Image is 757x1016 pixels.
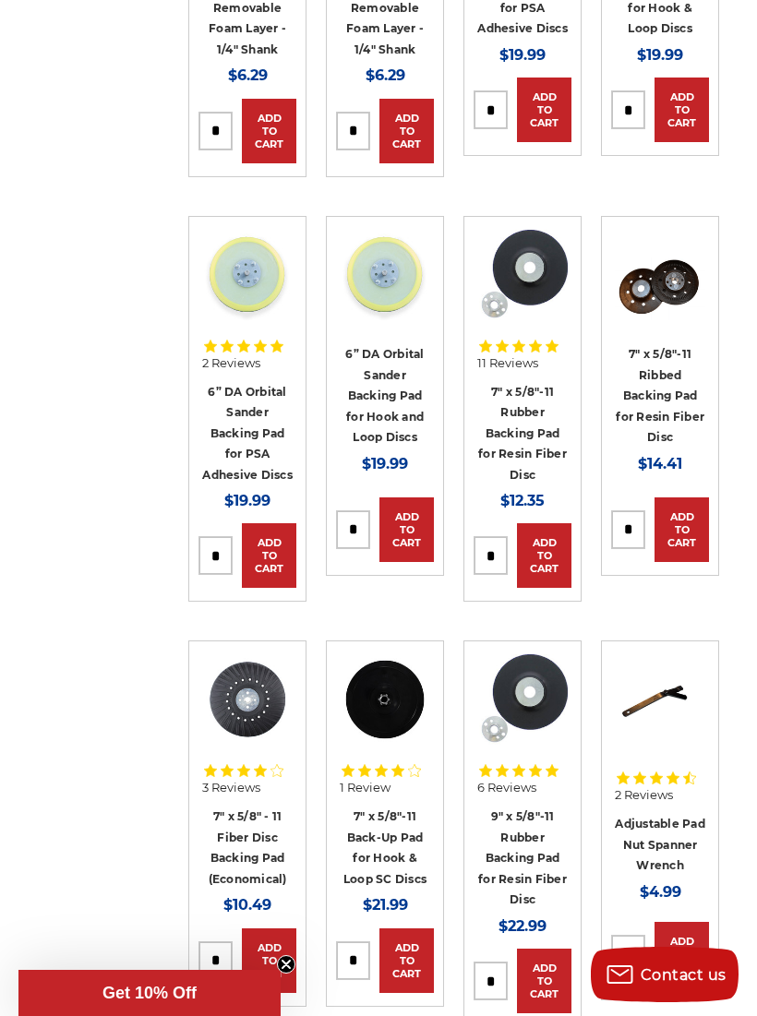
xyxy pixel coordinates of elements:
a: 6” DA Orbital Sander Backing Pad for PSA Adhesive Discs [202,385,293,482]
a: Add to Cart [379,928,434,993]
span: 1 Review [340,782,391,794]
span: $19.99 [637,46,683,64]
a: Add to Cart [517,949,571,1013]
span: Contact us [641,966,727,984]
span: $19.99 [499,46,546,64]
img: 6” DA Orbital Sander Backing Pad for Hook and Loop Discs [340,230,430,320]
img: Adjustable Pad Nut Wrench [615,654,705,745]
a: Add to Cart [379,99,434,163]
a: 7" x 5/8"-11 Back-Up Pad for Hook & Loop SC Discs [343,809,427,886]
img: 7" x 5/8"-11 Back-Up Pad for Hook & Loop SC Discs [340,654,430,745]
span: $14.41 [638,455,682,472]
a: 7" resin fiber backing pad with air cool ribs [615,230,705,320]
a: Add to Cart [517,523,571,588]
span: 2 Reviews [615,789,673,801]
a: Add to Cart [242,99,296,163]
span: $12.35 [500,492,545,509]
img: 7-inch resin fiber disc backing pad with polypropylene plastic and cooling spiral ribs [202,654,293,745]
span: $6.29 [228,66,268,84]
img: 7" Resin Fiber Rubber Backing Pad 5/8-11 nut [477,230,568,320]
span: 6 Reviews [477,782,536,794]
a: 7" x 5/8"-11 Ribbed Backing Pad for Resin Fiber Disc [616,347,704,444]
a: Add to Cart [655,497,709,562]
a: Adjustable Pad Nut Spanner Wrench [615,817,705,872]
button: Contact us [591,947,739,1002]
a: Add to Cart [242,928,296,993]
span: $10.49 [223,896,271,914]
img: 7" resin fiber backing pad with air cool ribs [615,257,705,320]
a: 7" x 5/8"-11 Rubber Backing Pad for Resin Fiber Disc [478,385,567,482]
div: Get 10% OffClose teaser [18,970,281,1016]
img: 6” DA Orbital Sander Backing Pad for PSA Adhesive Discs [202,230,293,320]
span: Get 10% Off [102,984,197,1002]
button: Close teaser [277,955,295,974]
img: 9" Resin Fiber Rubber Backing Pad 5/8-11 nut [477,654,568,745]
a: Add to Cart [379,497,434,562]
a: 7" x 5/8" - 11 Fiber Disc Backing Pad (Economical) [209,809,287,886]
span: $19.99 [362,455,408,472]
span: $6.29 [366,66,405,84]
span: 2 Reviews [202,357,260,369]
a: 6” DA Orbital Sander Backing Pad for Hook and Loop Discs [345,347,424,444]
a: 9" x 5/8"-11 Rubber Backing Pad for Resin Fiber Disc [478,809,567,906]
span: 3 Reviews [202,782,260,794]
span: $19.99 [224,492,270,509]
a: Add to Cart [655,922,709,986]
span: 11 Reviews [477,357,538,369]
a: Add to Cart [517,78,571,142]
a: Add to Cart [242,523,296,588]
span: $22.99 [499,917,547,935]
span: $21.99 [363,896,408,914]
a: Add to Cart [655,78,709,142]
span: $4.99 [640,883,681,901]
